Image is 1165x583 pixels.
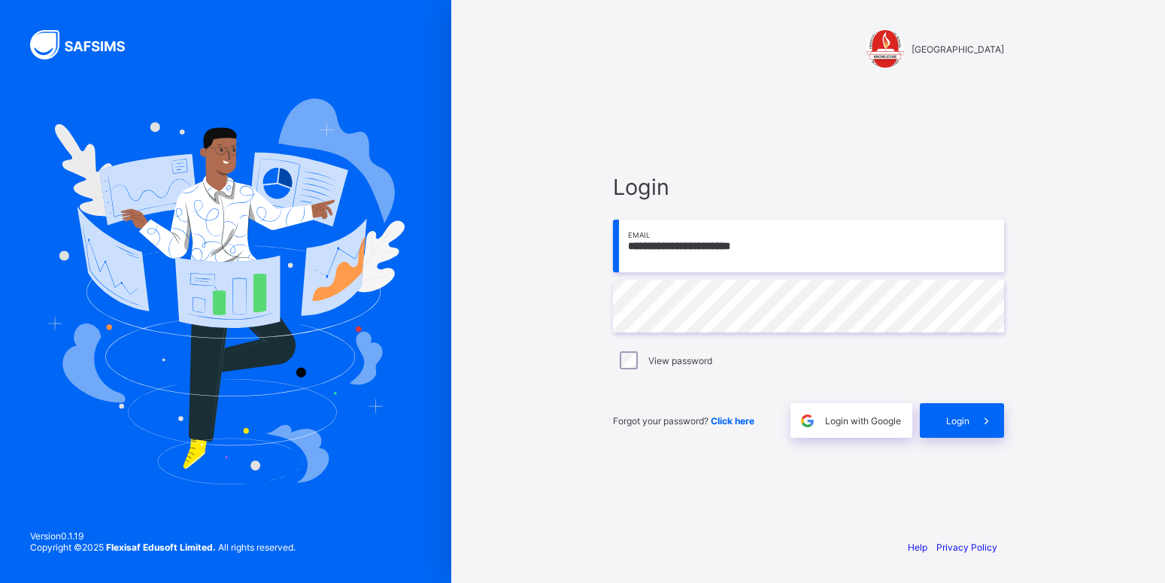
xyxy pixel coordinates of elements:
strong: Flexisaf Edusoft Limited. [106,542,216,553]
a: Help [908,542,927,553]
span: Version 0.1.19 [30,530,296,542]
span: [GEOGRAPHIC_DATA] [912,44,1004,55]
span: Login [613,174,1004,200]
a: Click here [711,415,754,427]
a: Privacy Policy [936,542,997,553]
span: Copyright © 2025 All rights reserved. [30,542,296,553]
span: Login [946,415,969,427]
span: Forgot your password? [613,415,754,427]
img: SAFSIMS Logo [30,30,143,59]
label: View password [648,355,712,366]
img: google.396cfc9801f0270233282035f929180a.svg [799,412,816,430]
span: Login with Google [825,415,901,427]
img: Hero Image [47,99,405,484]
